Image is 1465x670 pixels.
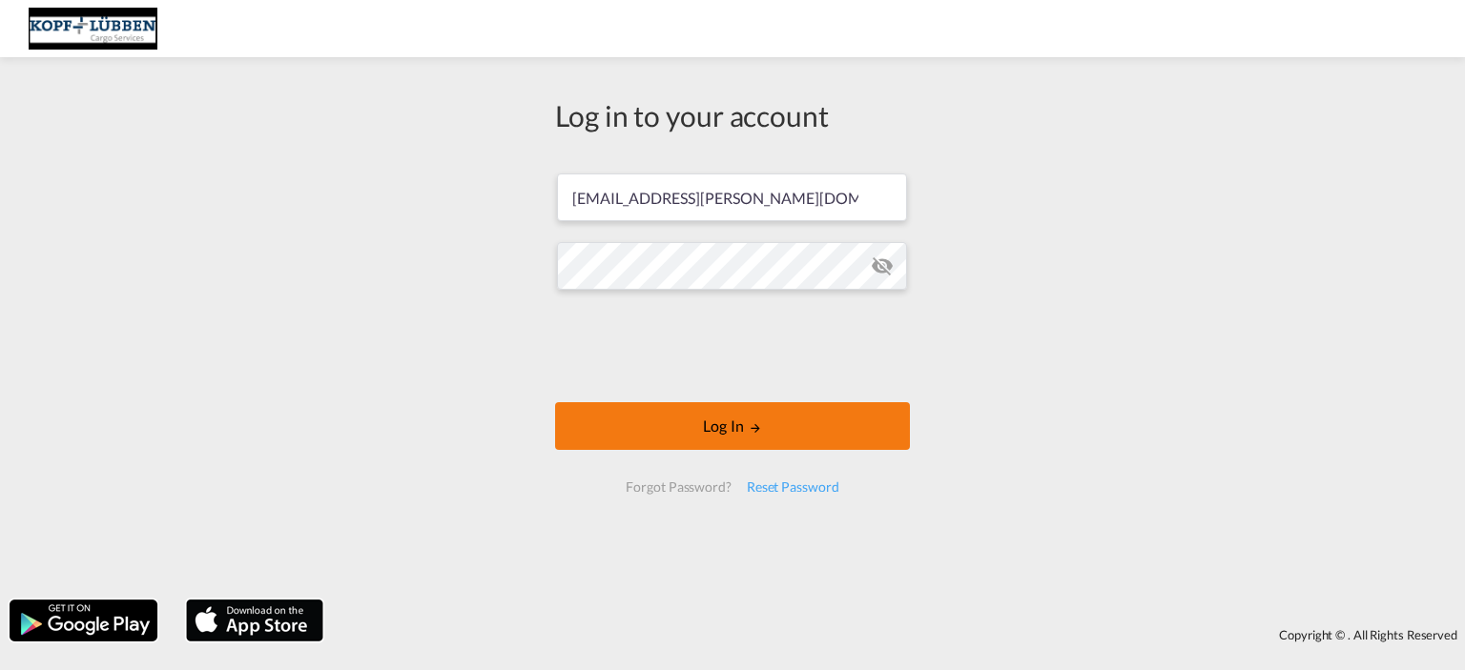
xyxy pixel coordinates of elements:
[555,95,910,135] div: Log in to your account
[184,598,325,643] img: apple.png
[555,402,910,450] button: LOGIN
[739,470,847,504] div: Reset Password
[333,619,1465,651] div: Copyright © . All Rights Reserved
[618,470,738,504] div: Forgot Password?
[29,8,157,51] img: 25cf3bb0aafc11ee9c4fdbd399af7748.JPG
[8,598,159,643] img: google.png
[871,254,894,277] md-icon: icon-eye-off
[557,173,907,221] input: Enter email/phone number
[588,309,877,383] iframe: reCAPTCHA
